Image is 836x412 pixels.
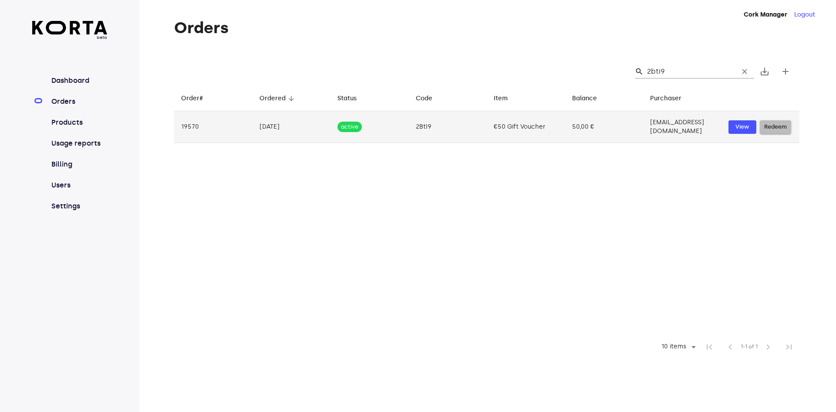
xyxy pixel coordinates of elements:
span: save_alt [759,66,770,77]
span: View [733,122,752,132]
div: 10 items [656,340,699,354]
a: Settings [50,201,108,211]
img: Korta [32,21,108,34]
span: beta [32,34,108,41]
button: Logout [794,10,815,19]
td: €50 Gift Voucher [487,111,565,143]
span: arrow_downward [287,95,295,102]
a: beta [32,21,108,41]
span: First Page [699,337,720,358]
span: Next Page [758,337,779,358]
span: Code [416,93,444,104]
div: 10 items [659,343,688,351]
div: Code [416,93,432,104]
div: Status [337,93,357,104]
span: Item [494,93,519,104]
span: 1-1 of 1 [741,343,758,351]
td: 19570 [174,111,253,143]
a: Billing [50,159,108,170]
button: View [728,120,756,134]
td: [DATE] [253,111,331,143]
h1: Orders [174,19,799,37]
a: Dashboard [50,75,108,86]
span: Ordered [260,93,297,104]
span: Status [337,93,368,104]
div: Balance [572,93,597,104]
strong: Cork Manager [744,11,787,18]
a: Usage reports [50,138,108,149]
a: Users [50,180,108,191]
span: Purchaser [650,93,693,104]
a: Orders [50,96,108,107]
div: Item [494,93,508,104]
span: Order# [181,93,214,104]
span: Last Page [779,337,799,358]
span: Redeem [764,122,787,132]
input: Search [647,65,731,78]
button: Clear Search [735,62,754,81]
button: Redeem [760,120,791,134]
span: Search [635,67,644,76]
span: add [780,66,791,77]
td: 2BtI9 [409,111,487,143]
div: Purchaser [650,93,681,104]
div: Ordered [260,93,286,104]
span: Previous Page [720,337,741,358]
span: active [337,123,362,131]
span: clear [740,67,749,76]
button: Export [754,61,775,82]
td: [EMAIL_ADDRESS][DOMAIN_NAME] [643,111,721,143]
div: Order# [181,93,203,104]
span: Balance [572,93,608,104]
td: 50,00 € [565,111,644,143]
a: Products [50,117,108,128]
